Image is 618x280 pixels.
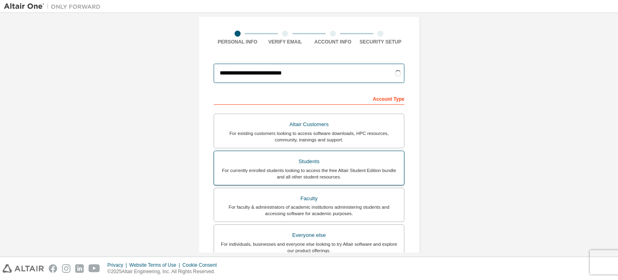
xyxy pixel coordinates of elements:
[107,262,129,268] div: Privacy
[219,119,399,130] div: Altair Customers
[49,264,57,273] img: facebook.svg
[219,204,399,217] div: For faculty & administrators of academic institutions administering students and accessing softwa...
[219,167,399,180] div: For currently enrolled students looking to access the free Altair Student Edition bundle and all ...
[62,264,70,273] img: instagram.svg
[129,262,182,268] div: Website Terms of Use
[75,264,84,273] img: linkedin.svg
[357,39,405,45] div: Security Setup
[107,268,222,275] p: © 2025 Altair Engineering, Inc. All Rights Reserved.
[262,39,309,45] div: Verify Email
[219,130,399,143] div: For existing customers looking to access software downloads, HPC resources, community, trainings ...
[214,39,262,45] div: Personal Info
[182,262,221,268] div: Cookie Consent
[219,156,399,167] div: Students
[214,92,404,105] div: Account Type
[219,230,399,241] div: Everyone else
[219,241,399,254] div: For individuals, businesses and everyone else looking to try Altair software and explore our prod...
[309,39,357,45] div: Account Info
[89,264,100,273] img: youtube.svg
[219,193,399,204] div: Faculty
[4,2,105,10] img: Altair One
[2,264,44,273] img: altair_logo.svg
